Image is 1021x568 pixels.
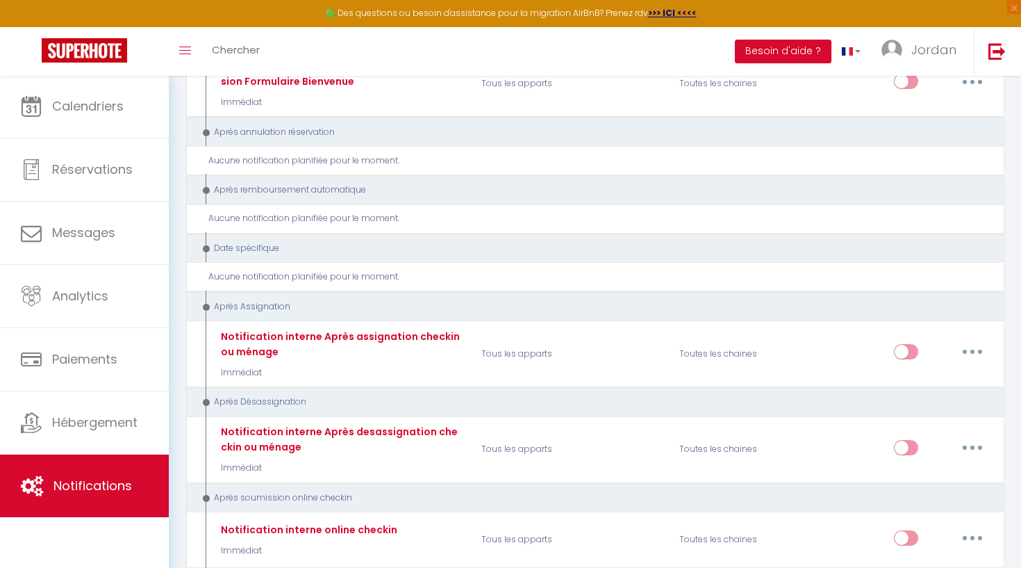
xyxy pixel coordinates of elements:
a: >>> ICI <<<< [648,7,697,19]
div: Toutes les chaines [670,520,802,560]
p: Tous les apparts [472,329,670,380]
img: Super Booking [42,38,127,63]
div: Toutes les chaines [670,329,802,380]
span: Réservations [52,161,133,178]
span: Jordan [911,41,956,58]
div: Aprés annulation réservation [199,126,976,139]
span: Paiements [52,350,117,368]
span: Chercher [212,42,260,57]
img: logout [988,42,1006,60]
div: Aucune notification planifiée pour le moment. [208,154,992,168]
a: Chercher [201,27,270,76]
span: Messages [52,224,115,241]
div: Aucune notification planifiée pour le moment. [208,212,992,225]
div: Notification interne online checkin [217,522,397,537]
span: Calendriers [52,97,124,115]
span: Analytics [52,287,108,305]
p: Immédiat [217,544,397,558]
img: ... [881,40,902,60]
div: Toutes les chaines [670,424,802,475]
p: Tous les apparts [472,424,670,475]
div: Notification interne Après desassignation checkin ou ménage [217,424,463,455]
p: Immédiat [217,96,463,109]
button: Besoin d'aide ? [735,40,831,63]
p: Tous les apparts [472,520,670,560]
div: Date spécifique [199,242,976,255]
div: Toutes les chaines [670,58,802,109]
span: Notifications [53,477,132,494]
a: ... Jordan [871,27,974,76]
span: Hébergement [52,414,138,431]
div: Après Assignation [199,300,976,314]
div: Après remboursement automatique [199,184,976,197]
div: Aucune notification planifiée pour le moment. [208,270,992,284]
div: Après soumission online checkin [199,492,976,505]
div: Notification interne Après assignation checkin ou ménage [217,329,463,359]
p: Immédiat [217,366,463,380]
div: Après Désassignation [199,396,976,409]
p: Tous les apparts [472,58,670,109]
p: Immédiat [217,462,463,475]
